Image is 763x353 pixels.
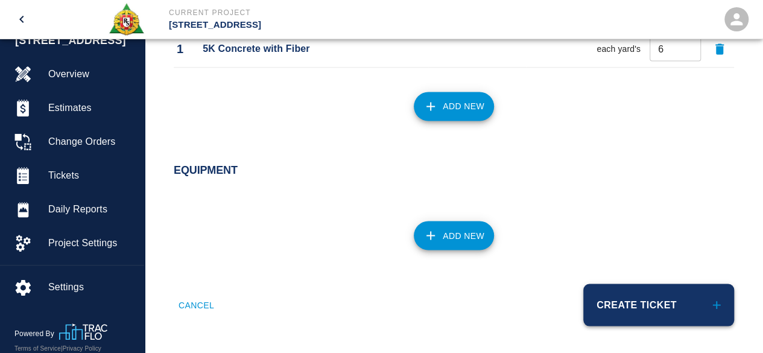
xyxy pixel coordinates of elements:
[14,328,59,339] p: Powered By
[48,236,135,250] span: Project Settings
[414,221,494,250] button: Add New
[48,67,135,81] span: Overview
[48,168,135,183] span: Tickets
[583,284,734,326] button: Create Ticket
[169,18,447,32] p: [STREET_ADDRESS]
[174,284,219,326] button: Cancel
[7,5,36,34] button: open drawer
[177,40,197,58] p: 1
[174,164,734,177] h2: Equipment
[48,280,135,294] span: Settings
[63,345,101,352] a: Privacy Policy
[526,31,644,68] td: each yard's
[414,92,494,121] button: Add New
[108,2,145,36] img: Roger & Sons Concrete
[169,7,447,18] p: Current Project
[61,345,63,352] span: |
[48,202,135,217] span: Daily Reports
[703,295,763,353] iframe: Chat Widget
[14,345,61,352] a: Terms of Service
[59,323,107,340] img: TracFlo
[48,135,135,149] span: Change Orders
[203,42,425,56] p: 5K Concrete with Fiber
[15,33,138,49] span: [STREET_ADDRESS]
[48,101,135,115] span: Estimates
